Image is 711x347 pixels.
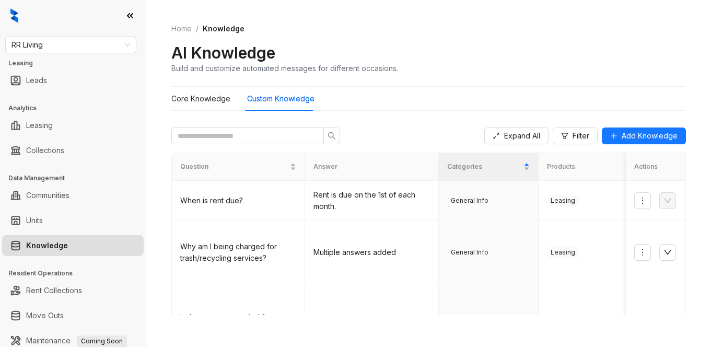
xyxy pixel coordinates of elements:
li: Leasing [2,115,144,136]
li: Move Outs [2,305,144,326]
h2: AI Knowledge [171,43,275,63]
a: Rent Collections [26,280,82,301]
button: Filter [553,128,598,144]
div: When is rent due? [180,195,296,206]
span: Question [180,162,288,172]
a: Units [26,210,43,231]
th: Question [172,153,305,181]
span: more [638,248,647,257]
span: more [638,196,647,205]
span: General Info [447,247,492,258]
h3: Data Management [8,173,146,183]
span: Coming Soon [77,336,127,347]
th: Answer [305,153,438,181]
li: / [196,23,199,34]
div: Build and customize automated messages for different occasions. [171,63,398,74]
img: logo [10,8,18,23]
span: Expand All [504,130,540,142]
span: search [328,132,336,140]
a: Leasing [26,115,53,136]
li: Leads [2,70,144,91]
span: plus [610,132,617,140]
span: Leasing [547,195,579,206]
li: Units [2,210,144,231]
a: Communities [26,185,69,206]
h3: Resident Operations [8,269,146,278]
span: Leasing [547,247,579,258]
a: Home [169,23,194,34]
span: Add Knowledge [622,130,678,142]
span: Knowledge [203,24,244,33]
a: Move Outs [26,305,64,326]
span: Filter [573,130,589,142]
a: Leads [26,70,47,91]
a: Knowledge [26,235,68,256]
div: Is there a grace period for rent payments? [180,311,296,334]
span: down [663,248,672,257]
li: Knowledge [2,235,144,256]
li: Rent Collections [2,280,144,301]
th: Products [539,153,638,181]
h3: Analytics [8,103,146,113]
li: Collections [2,140,144,161]
td: Rent is due on the 1st of each month. [305,181,438,221]
div: Core Knowledge [171,93,230,105]
button: Expand All [484,128,549,144]
span: General Info [447,195,492,206]
button: Add Knowledge [602,128,686,144]
div: Custom Knowledge [247,93,314,105]
div: Why am I being charged for trash/recycling services? [180,241,296,264]
span: Categories [447,162,521,172]
th: Actions [626,153,686,181]
span: RR Living [11,37,130,53]
td: Multiple answers added [305,221,438,284]
a: Collections [26,140,64,161]
span: Products [547,162,621,172]
li: Communities [2,185,144,206]
span: expand-alt [493,132,500,140]
span: filter [561,132,568,140]
h3: Leasing [8,59,146,68]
